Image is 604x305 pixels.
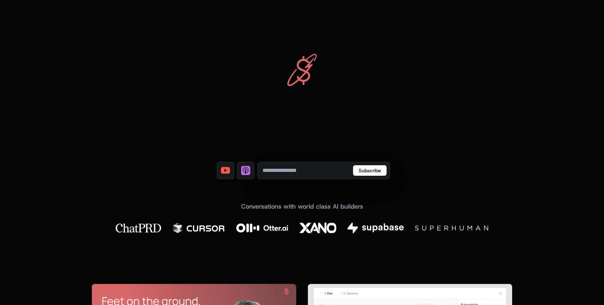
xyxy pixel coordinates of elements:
[116,202,488,211] div: Conversations with world class AI builders
[237,162,254,179] a: [object Object]
[415,223,488,233] img: Superhuman
[353,165,387,176] button: Subscribe
[172,223,225,233] img: Cursor AI
[217,162,234,179] a: [object Object]
[236,223,288,233] img: Otter AI
[116,223,161,233] img: Chat PRD
[300,223,336,233] img: Xano
[347,223,404,233] img: Supabase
